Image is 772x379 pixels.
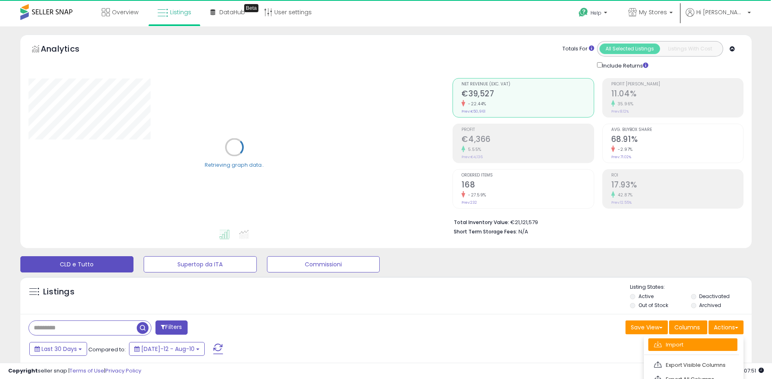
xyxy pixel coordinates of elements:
button: Actions [709,320,744,334]
span: Net Revenue (Exc. VAT) [461,82,593,87]
span: [DATE]-12 - Aug-10 [141,345,195,353]
span: Compared to: [88,346,126,353]
button: CLD e Tutto [20,256,133,272]
span: Last 30 Days [42,345,77,353]
span: Listings [170,8,191,16]
a: Help [572,1,615,26]
div: Retrieving graph data.. [205,161,264,168]
button: All Selected Listings [599,44,660,54]
p: Listing States: [630,283,752,291]
div: Totals For [562,45,594,53]
small: 35.96% [615,101,634,107]
button: [DATE]-12 - Aug-10 [129,342,205,356]
span: Avg. Buybox Share [611,128,743,132]
a: Privacy Policy [105,367,141,375]
a: Terms of Use [70,367,104,375]
h5: Analytics [41,43,95,57]
small: Prev: 71.02% [611,155,631,159]
span: Profit [PERSON_NAME] [611,82,743,87]
b: Short Term Storage Fees: [454,228,517,235]
h2: 68.91% [611,135,743,146]
span: Profit [461,128,593,132]
span: Overview [112,8,138,16]
span: ROI [611,173,743,178]
label: Archived [699,302,721,309]
h2: €4,366 [461,135,593,146]
small: -2.97% [615,146,633,152]
i: Get Help [578,7,588,17]
small: 5.55% [465,146,481,152]
small: Prev: €50,961 [461,109,486,114]
span: Ordered Items [461,173,593,178]
div: Include Returns [591,61,658,70]
span: My Stores [639,8,667,16]
small: -27.59% [465,192,486,198]
button: Commissioni [267,256,380,272]
div: Tooltip anchor [244,4,258,12]
small: -22.44% [465,101,486,107]
span: 2025-09-10 07:51 GMT [731,367,764,375]
span: N/A [518,228,528,235]
div: seller snap | | [8,367,141,375]
a: Export Visible Columns [648,359,737,371]
h2: 168 [461,180,593,191]
button: Last 30 Days [29,342,87,356]
small: Prev: 8.12% [611,109,629,114]
span: Help [590,9,601,16]
small: Prev: 12.55% [611,200,632,205]
a: Import [648,338,737,351]
label: Out of Stock [639,302,668,309]
label: Deactivated [699,293,730,300]
button: Filters [155,320,187,335]
small: Prev: €4,136 [461,155,483,159]
label: Active [639,293,654,300]
span: Hi [PERSON_NAME] [696,8,745,16]
b: Total Inventory Value: [454,219,509,226]
h5: Listings [43,286,74,298]
h2: 11.04% [611,89,743,100]
small: Prev: 232 [461,200,477,205]
button: Columns [669,320,707,334]
strong: Copyright [8,367,38,375]
h2: €39,527 [461,89,593,100]
span: DataHub [219,8,245,16]
h2: 17.93% [611,180,743,191]
li: €21,121,579 [454,217,737,227]
a: Hi [PERSON_NAME] [686,8,751,26]
button: Supertop da ITA [144,256,257,272]
button: Save View [625,320,668,334]
small: 42.87% [615,192,633,198]
button: Listings With Cost [660,44,720,54]
span: Columns [674,323,700,331]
